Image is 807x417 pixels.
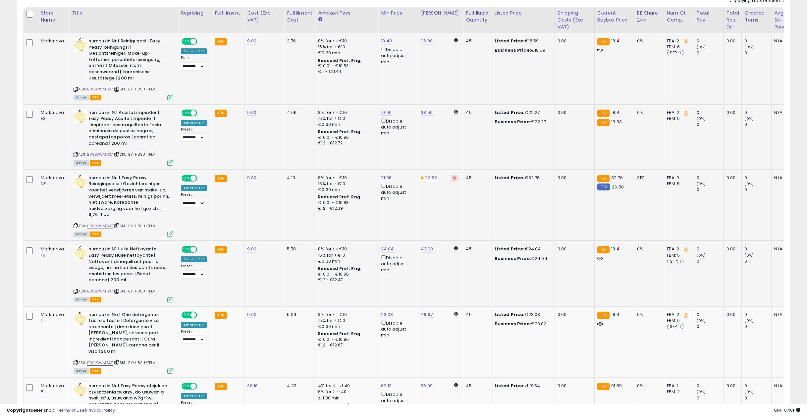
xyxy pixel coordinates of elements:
a: 38.16 [247,383,258,389]
div: 0% [637,246,659,252]
div: 0.00 [726,110,737,116]
small: FBA [215,246,227,253]
small: (0%) [744,253,754,258]
div: €0.30 min [318,187,373,193]
div: 0.00 [726,383,737,389]
span: FBA [90,368,101,374]
div: Disable auto adjust min [381,254,413,273]
div: Fulfillment Cost [287,10,312,24]
div: 0.00 [726,246,737,252]
div: 0.00 [558,246,589,252]
div: 0 [697,312,724,318]
a: 23.03 [381,311,393,318]
a: 48.97 [421,311,433,318]
div: 0 [744,175,771,181]
small: (0%) [744,181,754,186]
div: €12 - €12.72 [318,140,373,146]
div: 0 [744,38,771,44]
div: 0 [697,187,724,193]
div: 15% for > €10 [318,181,373,187]
span: ON [183,312,191,318]
div: 0 [744,122,771,128]
div: Disable auto adjust min [381,319,413,339]
div: €12 - €12.39 [318,206,373,211]
div: ASIN: [74,312,173,373]
span: OFF [196,312,207,318]
a: 18.40 [381,38,392,44]
div: Store Name [41,10,66,24]
b: Reduced Prof. Rng. [318,58,361,63]
img: 41gxn9BBz8L._SL40_.jpg [74,312,87,325]
small: (0%) [697,44,706,50]
div: Amazon Fees [318,10,375,17]
div: €22.27 [495,110,550,116]
div: 45 [466,38,486,44]
div: 0.00 [726,38,737,44]
div: ( SFP: 1 ) [667,258,689,264]
a: 9.00 [247,175,256,181]
div: €10.01 - €10.86 [318,337,373,342]
div: 8% for <= €10 [318,110,373,116]
div: 0 [697,258,724,264]
div: 5.09 [287,312,310,318]
small: FBA [215,110,227,117]
div: Ordered Items [744,10,769,24]
div: ( SFP: 1 ) [667,324,689,330]
div: ( SFP: 1 ) [667,50,689,56]
div: N/A [774,110,796,116]
div: Marktnova NE [41,175,64,187]
small: (0%) [744,318,754,323]
div: Preset: [181,264,207,279]
a: 26.99 [421,38,433,44]
a: 9.00 [247,246,256,252]
b: Business Price: [495,255,531,262]
b: Listed Price: [495,311,525,318]
div: 8% for <= €10 [318,312,373,318]
div: FBA: 2 [667,38,689,44]
b: numbuzin Nr.1 Reinigungsl | Easy Peasy Reinigungsl | Gesichtsreiniger, Make-up-Entferner, porenti... [88,38,169,83]
b: Listed Price: [495,246,525,252]
div: 8% for <= €10 [318,38,373,44]
div: 4.23 [287,383,310,389]
span: All listings currently available for purchase on Amazon [74,297,89,302]
div: Marktnova ES [41,110,64,122]
a: B09LCWM6X7 [87,152,113,157]
small: (0%) [697,318,706,323]
div: ASIN: [74,110,173,165]
small: FBA [597,119,610,126]
div: 0% [637,383,659,389]
div: FBM: 5 [667,252,689,258]
a: 23.62 [425,175,437,181]
img: 41gxn9BBz8L._SL40_.jpg [74,38,87,51]
div: FBM: 2 [667,389,689,395]
div: €10.01 - €10.86 [318,272,373,277]
small: (0%) [697,116,706,121]
div: Repricing [181,10,209,17]
div: ASIN: [74,175,173,236]
div: €10.01 - €10.83 [318,200,373,206]
img: 41gxn9BBz8L._SL40_.jpg [74,110,87,123]
span: OFF [196,175,207,181]
div: ASIN: [74,38,173,100]
span: 32.76 [611,175,623,181]
b: Business Price: [495,47,531,53]
div: 8% for <= €10 [318,246,373,252]
div: Disable auto adjust min [381,182,413,202]
a: 24.04 [381,246,394,252]
div: 0 [744,258,771,264]
div: 0 [744,246,771,252]
div: Current Buybox Price [597,10,631,24]
div: N/A [774,38,796,44]
div: €0.30 min [318,50,373,56]
div: €10.01 - €10.83 [318,63,373,69]
div: 0.00 [558,110,589,116]
div: 45 [466,312,486,318]
div: Total Rev. [697,10,721,24]
div: 0 [744,395,771,401]
small: FBA [215,383,227,390]
a: Privacy Policy [86,407,115,413]
b: Reduced Prof. Rng. [318,129,361,134]
div: 0.00 [726,312,737,318]
div: 15% for > €10 [318,44,373,50]
span: ON [183,384,191,389]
